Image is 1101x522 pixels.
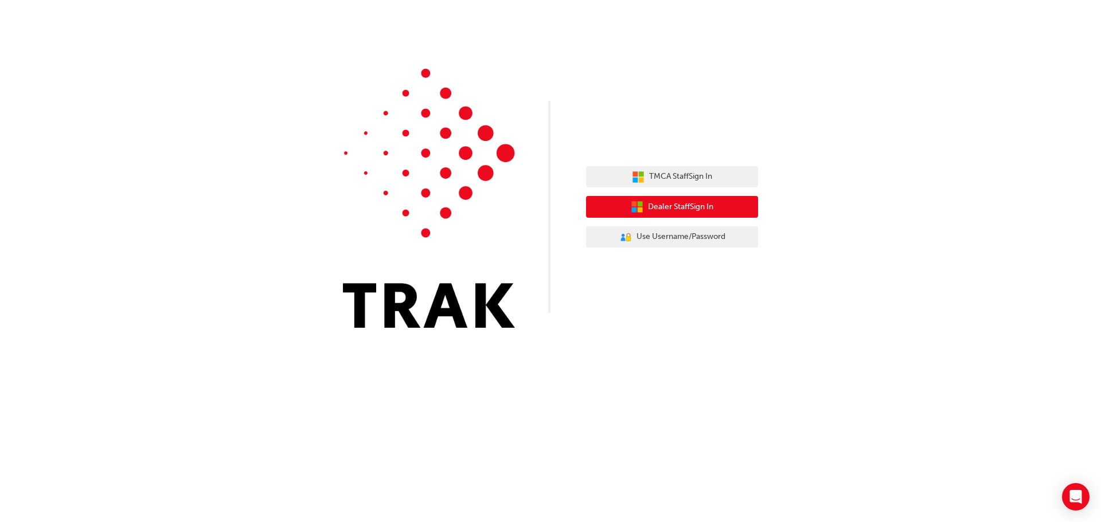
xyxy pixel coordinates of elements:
[586,166,758,188] button: TMCA StaffSign In
[586,226,758,248] button: Use Username/Password
[637,230,725,244] span: Use Username/Password
[343,69,515,328] img: Trak
[1062,483,1090,511] div: Open Intercom Messenger
[649,170,712,183] span: TMCA Staff Sign In
[586,196,758,218] button: Dealer StaffSign In
[648,201,713,214] span: Dealer Staff Sign In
